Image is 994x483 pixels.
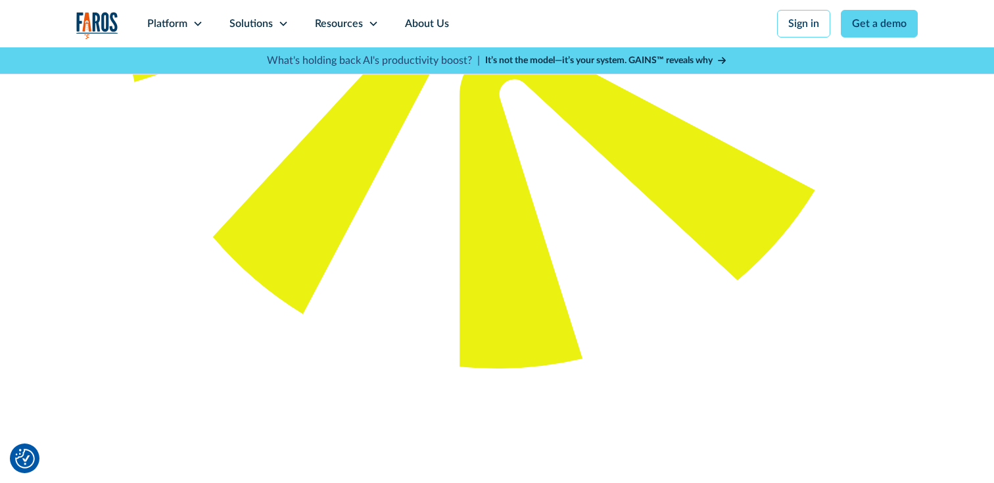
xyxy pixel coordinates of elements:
img: Logo of the analytics and reporting company Faros. [76,12,118,39]
a: It’s not the model—it’s your system. GAINS™ reveals why [485,54,727,68]
p: What's holding back AI's productivity boost? | [267,53,480,68]
img: Revisit consent button [15,449,35,469]
div: Solutions [229,16,273,32]
div: Resources [315,16,363,32]
a: Sign in [777,10,830,38]
a: Get a demo [841,10,918,38]
a: home [76,12,118,39]
div: Platform [147,16,187,32]
strong: It’s not the model—it’s your system. GAINS™ reveals why [485,56,713,65]
button: Cookie Settings [15,449,35,469]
